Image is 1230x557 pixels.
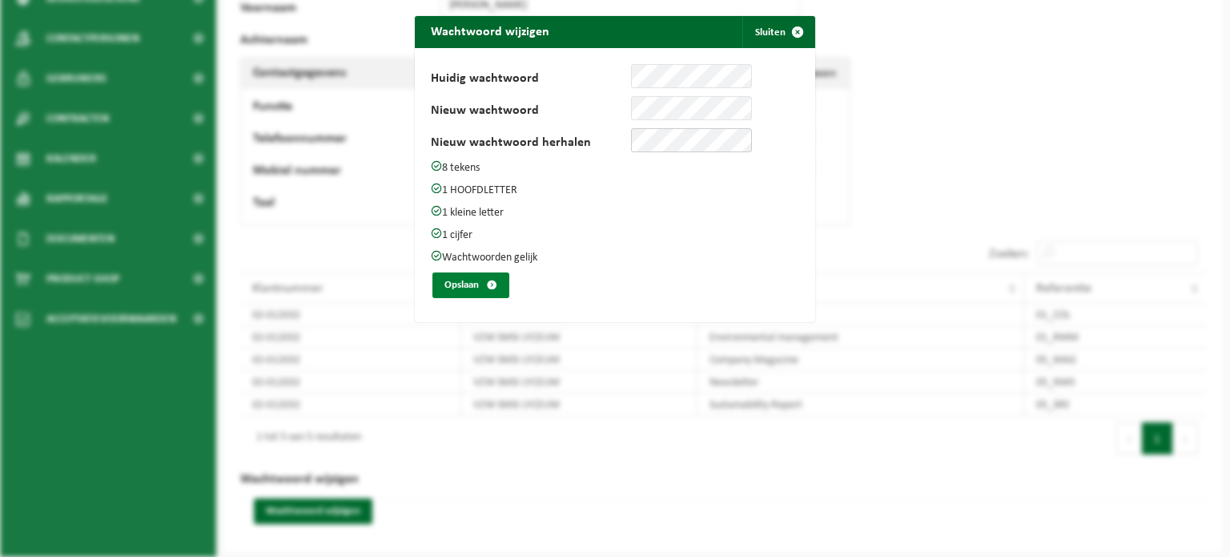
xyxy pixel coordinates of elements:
[431,72,631,88] label: Huidig wachtwoord
[415,16,565,46] h2: Wachtwoord wijzigen
[431,250,799,264] p: Wachtwoorden gelijk
[431,160,799,175] p: 8 tekens
[742,16,814,48] button: Sluiten
[431,136,631,152] label: Nieuw wachtwoord herhalen
[431,228,799,242] p: 1 cijfer
[431,205,799,220] p: 1 kleine letter
[431,183,799,197] p: 1 HOOFDLETTER
[431,104,631,120] label: Nieuw wachtwoord
[432,272,509,298] button: Opslaan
